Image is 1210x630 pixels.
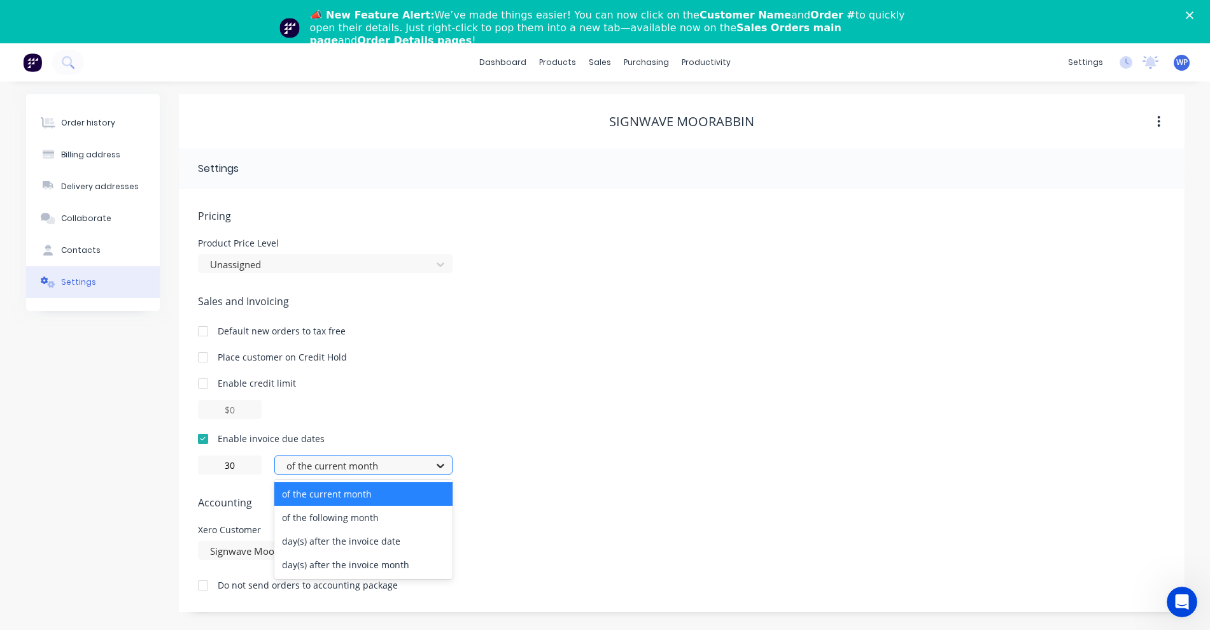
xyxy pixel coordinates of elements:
div: sales [582,53,617,72]
span: Sales and Invoicing [198,294,1165,309]
div: Close [1186,11,1199,19]
div: We’ve made things easier! You can now click on the and to quickly open their details. Just right-... [310,9,911,47]
span: Pricing [198,208,1165,224]
div: Settings [198,161,239,176]
input: $0 [198,400,262,419]
b: Customer Name [700,9,791,21]
b: 📣 New Feature Alert: [310,9,435,21]
button: Settings [26,266,160,298]
div: Xero Customer [198,526,453,534]
input: 0 [198,455,262,475]
a: dashboard [473,53,533,72]
div: Collaborate [61,213,111,224]
img: Profile image for Team [279,18,300,38]
div: Billing address [61,149,120,161]
b: Order Details pages [357,34,472,47]
div: day(s) after the invoice date [274,529,453,553]
div: Enable credit limit [218,376,296,390]
div: Delivery addresses [61,181,139,192]
span: WP [1176,57,1188,68]
div: Place customer on Credit Hold [218,350,347,364]
div: Contacts [61,245,101,256]
div: Do not send orders to accounting package [218,578,398,592]
button: Billing address [26,139,160,171]
img: Factory [23,53,42,72]
div: of the following month [274,506,453,529]
div: Default new orders to tax free [218,324,346,338]
b: Order # [810,9,855,21]
div: Order history [61,117,115,129]
button: Collaborate [26,203,160,234]
div: Signwave Moorabbin [609,114,754,129]
div: products [533,53,582,72]
span: Accounting [198,495,1165,510]
div: day(s) after the invoice month [274,553,453,576]
button: Delivery addresses [26,171,160,203]
iframe: Intercom live chat [1167,587,1197,617]
div: settings [1062,53,1109,72]
div: Enable invoice due dates [218,432,325,445]
div: of the current month [274,482,453,506]
div: productivity [675,53,737,72]
button: Order history [26,107,160,139]
div: purchasing [617,53,675,72]
b: Sales Orders main page [310,22,841,47]
div: Product Price Level [198,239,453,248]
div: Settings [61,276,96,288]
button: Contacts [26,234,160,266]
